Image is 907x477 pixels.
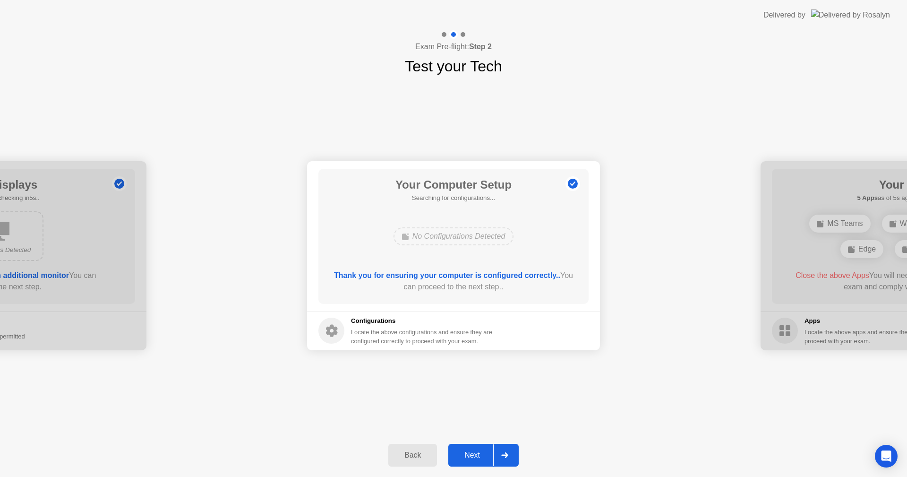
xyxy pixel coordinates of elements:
[395,193,512,203] h5: Searching for configurations...
[391,451,434,460] div: Back
[394,227,514,245] div: No Configurations Detected
[388,444,437,467] button: Back
[875,445,898,468] div: Open Intercom Messenger
[351,316,494,326] h5: Configurations
[334,271,560,279] b: Thank you for ensuring your computer is configured correctly..
[448,444,519,467] button: Next
[451,451,493,460] div: Next
[469,43,492,51] b: Step 2
[351,328,494,346] div: Locate the above configurations and ensure they are configured correctly to proceed with your exam.
[763,9,805,21] div: Delivered by
[811,9,890,20] img: Delivered by Rosalyn
[405,55,502,78] h1: Test your Tech
[415,41,492,52] h4: Exam Pre-flight:
[395,176,512,193] h1: Your Computer Setup
[332,270,575,293] div: You can proceed to the next step..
